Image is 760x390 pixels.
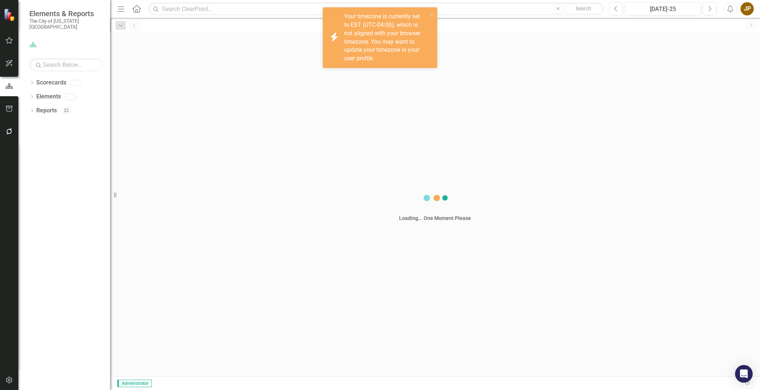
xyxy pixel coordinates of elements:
[399,214,471,222] div: Loading... One Moment Please
[628,5,698,14] div: [DATE]-25
[735,365,753,383] div: Open Intercom Messenger
[741,2,754,15] button: JP
[429,10,434,19] button: close
[61,108,72,114] div: 22
[4,8,17,21] img: ClearPoint Strategy
[29,9,103,18] span: Elements & Reports
[36,79,66,87] a: Scorecards
[36,106,57,115] a: Reports
[117,380,152,387] span: Administrator
[36,93,61,101] a: Elements
[565,4,602,14] button: Search
[29,58,103,71] input: Search Below...
[149,3,604,15] input: Search ClearPoint...
[625,2,701,15] button: [DATE]-25
[344,12,427,63] div: Your timezone is currently set to EST (UTC-04:00), which is not aligned with your browser timezon...
[29,18,103,30] small: The City of [US_STATE][GEOGRAPHIC_DATA]
[576,6,591,11] span: Search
